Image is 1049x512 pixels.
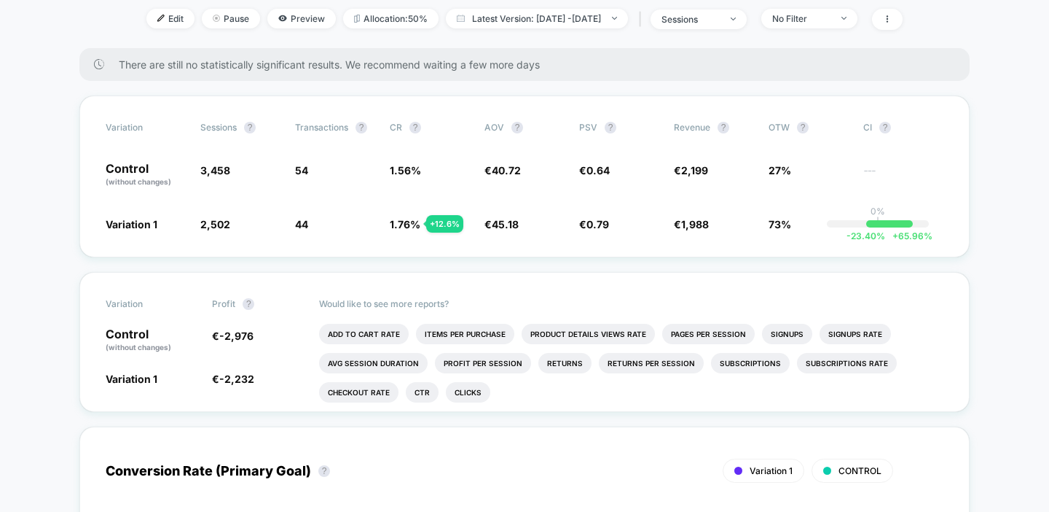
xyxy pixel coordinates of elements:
[267,9,336,28] span: Preview
[354,15,360,23] img: rebalance
[731,18,736,20] img: end
[243,298,254,310] button: ?
[892,230,898,241] span: +
[797,353,897,373] li: Subscriptions Rate
[219,330,254,342] span: -2,976
[863,122,943,133] span: CI
[106,328,197,353] p: Control
[879,122,891,133] button: ?
[390,218,420,230] span: 1.76 %
[390,164,421,177] span: 1.56 %
[319,298,944,309] p: Would like to see more reports?
[661,14,720,25] div: sessions
[662,324,755,344] li: Pages Per Session
[106,122,186,133] span: Variation
[599,353,704,373] li: Returns Per Session
[769,164,791,177] span: 27%
[390,122,402,133] span: CR
[718,122,729,133] button: ?
[838,465,881,476] span: CONTROL
[846,230,885,241] span: -23.40 %
[605,122,616,133] button: ?
[820,324,891,344] li: Signups Rate
[457,15,465,22] img: calendar
[674,122,710,133] span: Revenue
[446,9,628,28] span: Latest Version: [DATE] - [DATE]
[416,324,514,344] li: Items Per Purchase
[871,206,885,217] p: 0%
[106,343,171,352] span: (without changes)
[586,218,609,230] span: 0.79
[750,465,793,476] span: Variation 1
[202,9,260,28] span: Pause
[885,230,932,241] span: 65.96 %
[612,17,617,20] img: end
[106,218,157,230] span: Variation 1
[876,217,879,228] p: |
[200,218,230,230] span: 2,502
[484,164,521,177] span: €
[841,17,846,20] img: end
[435,353,531,373] li: Profit Per Session
[319,382,398,403] li: Checkout Rate
[318,465,330,477] button: ?
[295,164,308,177] span: 54
[157,15,165,22] img: edit
[212,373,254,385] span: €
[409,122,421,133] button: ?
[511,122,523,133] button: ?
[219,373,254,385] span: -2,232
[295,218,308,230] span: 44
[762,324,812,344] li: Signups
[863,166,943,187] span: ---
[426,215,463,233] div: + 12.6 %
[319,324,409,344] li: Add To Cart Rate
[406,382,439,403] li: Ctr
[674,218,709,230] span: €
[484,122,504,133] span: AOV
[797,122,809,133] button: ?
[635,9,651,30] span: |
[674,164,708,177] span: €
[295,122,348,133] span: Transactions
[681,218,709,230] span: 1,988
[772,13,830,24] div: No Filter
[538,353,592,373] li: Returns
[200,164,230,177] span: 3,458
[213,15,220,22] img: end
[343,9,439,28] span: Allocation: 50%
[244,122,256,133] button: ?
[106,177,171,186] span: (without changes)
[579,122,597,133] span: PSV
[586,164,610,177] span: 0.64
[446,382,490,403] li: Clicks
[681,164,708,177] span: 2,199
[319,353,428,373] li: Avg Session Duration
[355,122,367,133] button: ?
[106,373,157,385] span: Variation 1
[119,58,940,71] span: There are still no statistically significant results. We recommend waiting a few more days
[484,218,519,230] span: €
[492,218,519,230] span: 45.18
[769,218,791,230] span: 73%
[522,324,655,344] li: Product Details Views Rate
[769,122,849,133] span: OTW
[212,298,235,309] span: Profit
[106,298,186,310] span: Variation
[212,330,254,342] span: €
[200,122,237,133] span: Sessions
[492,164,521,177] span: 40.72
[106,163,186,187] p: Control
[579,218,609,230] span: €
[711,353,790,373] li: Subscriptions
[579,164,610,177] span: €
[146,9,195,28] span: Edit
